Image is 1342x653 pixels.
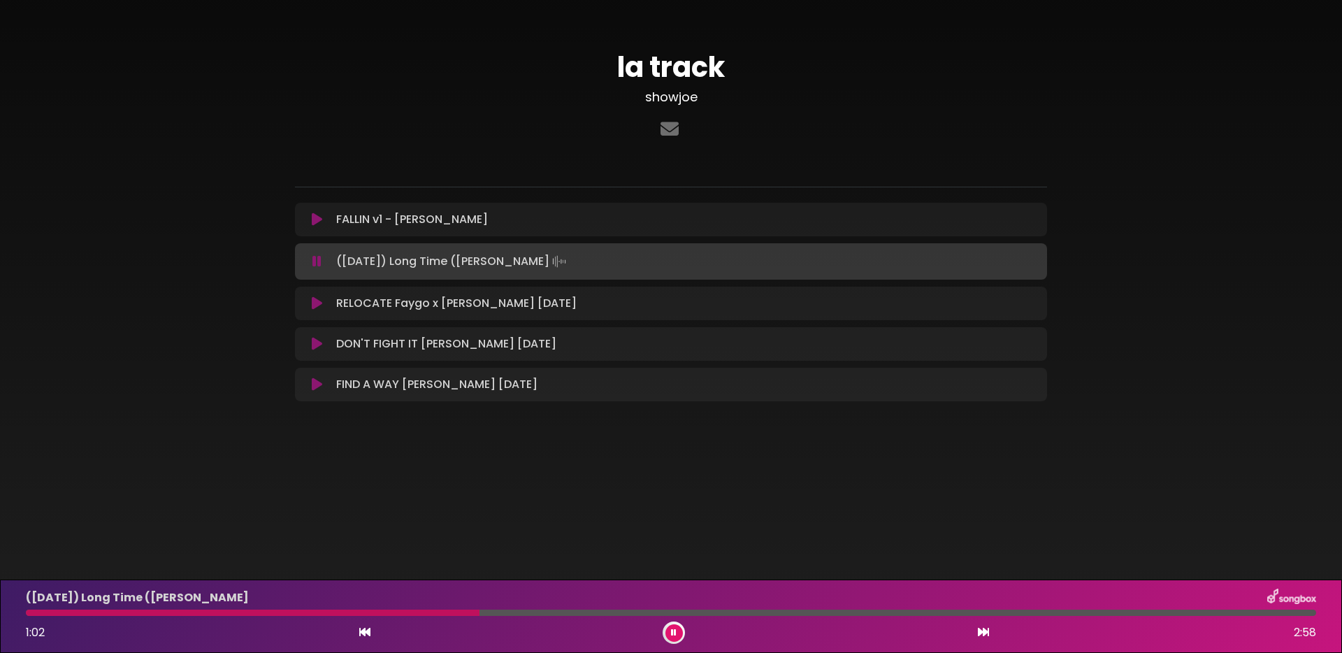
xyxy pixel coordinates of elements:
p: RELOCATE Faygo x [PERSON_NAME] [DATE] [336,295,577,312]
h3: showjoe [295,89,1047,105]
h1: la track [295,50,1047,84]
img: waveform4.gif [549,252,569,271]
p: ([DATE]) Long Time ([PERSON_NAME] [336,252,569,271]
p: FALLIN v1 - [PERSON_NAME] [336,211,488,228]
p: DON'T FIGHT IT [PERSON_NAME] [DATE] [336,336,556,352]
p: FIND A WAY [PERSON_NAME] [DATE] [336,376,537,393]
